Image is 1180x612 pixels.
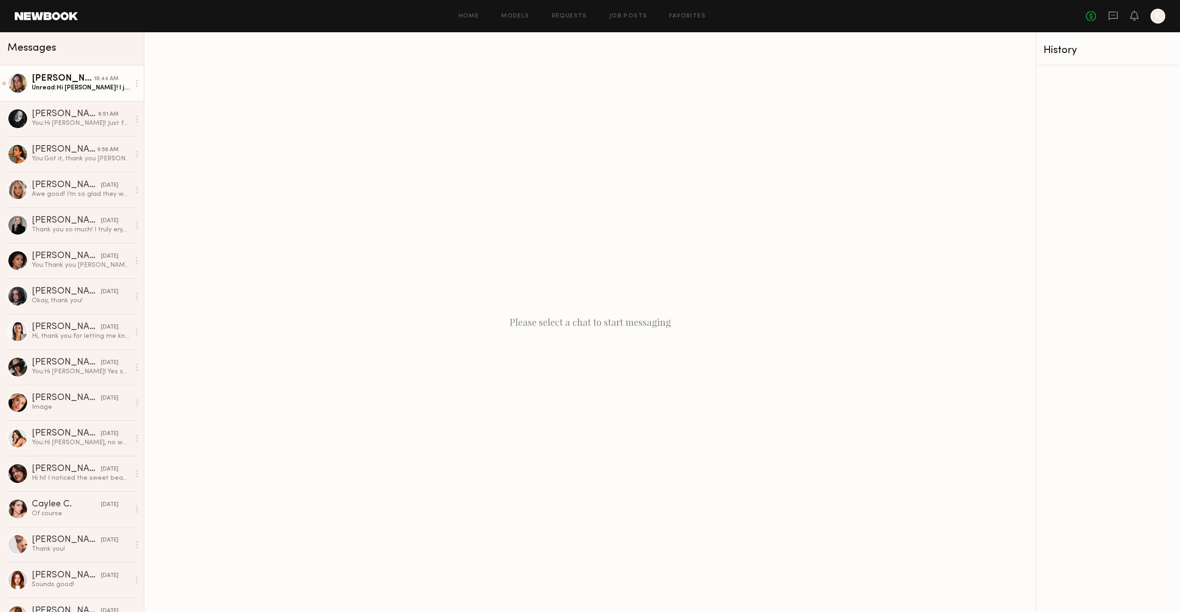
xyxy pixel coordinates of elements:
[32,438,130,447] div: You: Hi [PERSON_NAME], no worries thank you for the update!
[97,146,118,154] div: 9:50 AM
[101,500,118,509] div: [DATE]
[32,261,130,270] div: You: Thank you [PERSON_NAME], the brand & team loved working with you!
[1044,45,1173,56] div: History
[32,571,101,580] div: [PERSON_NAME]
[32,216,101,225] div: [PERSON_NAME]
[32,403,130,412] div: Image
[101,359,118,367] div: [DATE]
[609,13,648,19] a: Job Posts
[32,394,101,403] div: [PERSON_NAME]
[32,190,130,199] div: Awe good! I’m so glad they were so sweet! Best wishes to you! thanks again!
[32,83,130,92] div: Unread: Hi [PERSON_NAME]! I just noticed I left with the earrings. Please let me know the best wa...
[32,580,130,589] div: Sounds good!
[32,154,130,163] div: You: Got it, thank you [PERSON_NAME]!
[501,13,529,19] a: Models
[101,394,118,403] div: [DATE]
[101,430,118,438] div: [DATE]
[32,474,130,483] div: Hi hi! I noticed the sweet beauty photos are out. Would I be able to grab some of those finished ...
[32,358,101,367] div: [PERSON_NAME]
[32,110,98,119] div: [PERSON_NAME]
[32,296,130,305] div: Okay, thank you!
[552,13,587,19] a: Requests
[32,429,101,438] div: [PERSON_NAME]
[459,13,479,19] a: Home
[32,545,130,553] div: Thank you!
[101,323,118,332] div: [DATE]
[32,323,101,332] div: [PERSON_NAME]
[101,252,118,261] div: [DATE]
[32,225,130,234] div: Thank you so much! I truly enjoyed the shoot and working with your team — everyone made the day f...
[101,181,118,190] div: [DATE]
[32,145,97,154] div: [PERSON_NAME]
[1150,9,1165,24] a: K
[94,75,118,83] div: 10:44 AM
[32,252,101,261] div: [PERSON_NAME]
[32,287,101,296] div: [PERSON_NAME]
[32,119,130,128] div: You: Hi [PERSON_NAME]! Just following up on my inquiry [DATE] -- let me know if you're interested...
[32,367,130,376] div: You: Hi [PERSON_NAME]! Yes sorry, we have already cast our models for that day. But we will keep ...
[32,74,94,83] div: [PERSON_NAME]
[101,217,118,225] div: [DATE]
[98,110,118,119] div: 9:51 AM
[101,536,118,545] div: [DATE]
[32,509,130,518] div: Of course
[669,13,706,19] a: Favorites
[101,288,118,296] div: [DATE]
[144,32,1036,612] div: Please select a chat to start messaging
[101,465,118,474] div: [DATE]
[7,43,56,53] span: Messages
[32,535,101,545] div: [PERSON_NAME]
[32,181,101,190] div: [PERSON_NAME]
[32,465,101,474] div: [PERSON_NAME]
[32,500,101,509] div: Caylee C.
[101,571,118,580] div: [DATE]
[32,332,130,341] div: Hi, thank you for letting me know! I hope to work with you in the future.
